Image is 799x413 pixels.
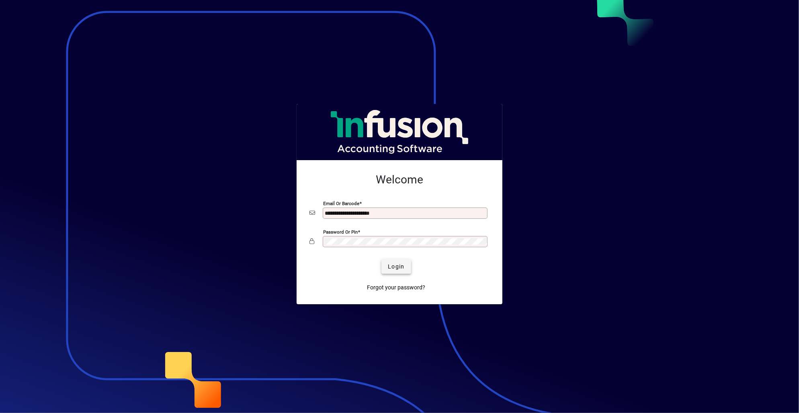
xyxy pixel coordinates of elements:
[364,280,429,295] a: Forgot your password?
[323,201,359,206] mat-label: Email or Barcode
[309,173,490,187] h2: Welcome
[367,283,426,292] span: Forgot your password?
[388,262,404,271] span: Login
[381,259,411,274] button: Login
[323,229,358,235] mat-label: Password or Pin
